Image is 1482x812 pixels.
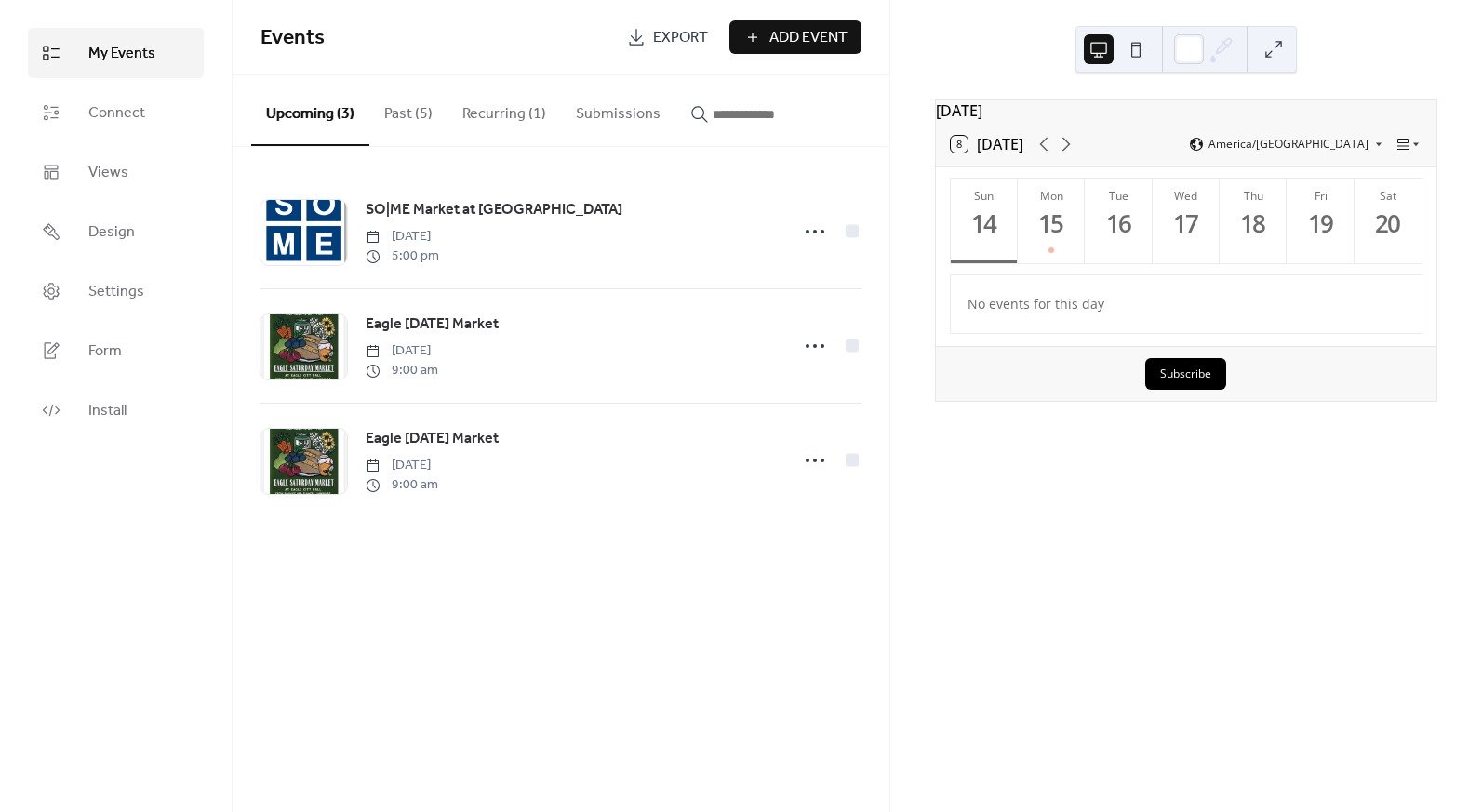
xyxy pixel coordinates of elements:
[366,199,622,221] span: SO|ME Market at [GEOGRAPHIC_DATA]
[28,385,204,435] a: Install
[366,341,438,361] span: [DATE]
[366,475,438,495] span: 9:00 am
[369,75,447,144] button: Past (5)
[88,281,144,303] span: Settings
[447,75,561,144] button: Recurring (1)
[28,266,204,316] a: Settings
[944,131,1030,157] button: 8[DATE]
[366,227,439,246] span: [DATE]
[366,428,499,450] span: Eagle [DATE] Market
[251,75,369,146] button: Upcoming (3)
[1036,208,1067,239] div: 15
[1208,139,1369,150] span: America/[GEOGRAPHIC_DATA]
[1103,208,1134,239] div: 16
[1220,179,1287,263] button: Thu18
[366,456,438,475] span: [DATE]
[613,20,722,54] a: Export
[366,427,499,451] a: Eagle [DATE] Market
[1287,179,1354,263] button: Fri19
[969,208,1000,239] div: 14
[653,27,708,49] span: Export
[1305,208,1336,239] div: 19
[88,43,155,65] span: My Events
[88,221,135,244] span: Design
[1090,188,1146,204] div: Tue
[260,18,325,59] span: Events
[936,100,1436,122] div: [DATE]
[1018,179,1085,263] button: Mon15
[1355,179,1422,263] button: Sat20
[88,400,127,422] span: Install
[28,87,204,138] a: Connect
[28,28,204,78] a: My Events
[366,313,499,337] a: Eagle [DATE] Market
[1238,208,1269,239] div: 18
[88,340,122,363] span: Form
[729,20,861,54] button: Add Event
[88,102,145,125] span: Connect
[953,282,1419,326] div: No events for this day
[1171,208,1202,239] div: 17
[366,246,439,266] span: 5:00 pm
[956,188,1012,204] div: Sun
[1085,179,1152,263] button: Tue16
[28,326,204,376] a: Form
[366,361,438,380] span: 9:00 am
[1023,188,1079,204] div: Mon
[1153,179,1220,263] button: Wed17
[1225,188,1281,204] div: Thu
[951,179,1018,263] button: Sun14
[1373,208,1404,239] div: 20
[1158,188,1214,204] div: Wed
[88,162,128,184] span: Views
[366,313,499,336] span: Eagle [DATE] Market
[1292,188,1348,204] div: Fri
[1145,358,1226,390] button: Subscribe
[28,147,204,197] a: Views
[366,198,622,222] a: SO|ME Market at [GEOGRAPHIC_DATA]
[561,75,675,144] button: Submissions
[769,27,848,49] span: Add Event
[28,206,204,257] a: Design
[1360,188,1416,204] div: Sat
